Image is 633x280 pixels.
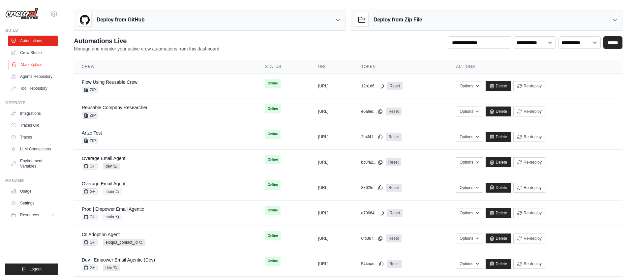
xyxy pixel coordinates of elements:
[486,208,511,218] a: Delete
[8,210,58,220] button: Resources
[456,208,483,218] button: Options
[456,157,483,167] button: Options
[265,79,281,88] span: Online
[103,188,122,195] span: main
[361,83,384,89] button: 12b1d6...
[5,264,58,275] button: Logout
[82,112,98,119] span: ZIP
[361,185,383,190] button: 8362fe...
[265,206,281,215] span: Online
[513,183,545,193] button: Re-deploy
[8,156,58,171] a: Environment Variables
[387,82,403,90] a: Reset
[82,257,155,263] a: Dev | Empower Email Agentic (Dev)
[82,138,98,144] span: ZIP
[265,130,281,139] span: Online
[486,183,511,193] a: Delete
[448,60,622,74] th: Actions
[20,212,39,218] span: Resources
[361,134,383,140] button: 2b4f41...
[265,155,281,164] span: Online
[513,259,545,269] button: Re-deploy
[9,59,58,70] a: Marketplace
[8,71,58,82] a: Agents Repository
[8,108,58,119] a: Integrations
[513,132,545,142] button: Re-deploy
[5,100,58,106] div: Operate
[265,180,281,190] span: Online
[265,104,281,113] span: Online
[456,259,483,269] button: Options
[361,109,383,114] button: e0afed...
[310,60,353,74] th: URL
[5,178,58,183] div: Manage
[456,183,483,193] button: Options
[82,239,98,246] span: GH
[74,60,257,74] th: Crew
[82,79,137,85] a: Flow Using Reusable Crew
[456,132,483,142] button: Options
[103,239,145,246] span: eloqua_contact_id
[8,132,58,142] a: Traces
[486,107,511,116] a: Delete
[361,261,384,266] button: 544aac...
[387,209,403,217] a: Reset
[8,186,58,197] a: Usage
[8,120,58,131] a: Traces Old
[82,264,98,271] span: GH
[486,259,511,269] a: Delete
[513,233,545,243] button: Re-deploy
[386,108,401,115] a: Reset
[513,107,545,116] button: Re-deploy
[8,144,58,154] a: LLM Connections
[8,83,58,94] a: Tool Repository
[386,234,401,242] a: Reset
[78,13,91,26] img: GitHub Logo
[82,188,98,195] span: GH
[486,81,511,91] a: Delete
[387,260,402,268] a: Reset
[8,198,58,208] a: Settings
[5,8,38,20] img: Logo
[82,105,147,110] a: Reusable Company Researcher
[29,266,42,272] span: Logout
[265,257,281,266] span: Online
[82,206,144,212] a: Prod | Empower Email Agentic
[456,233,483,243] button: Options
[82,163,98,170] span: GH
[361,210,384,216] button: a78664...
[513,208,545,218] button: Re-deploy
[74,46,221,52] p: Manage and monitor your active crew automations from this dashboard.
[103,163,120,170] span: dev
[74,36,221,46] h2: Automations Live
[386,184,401,192] a: Reset
[8,36,58,46] a: Automations
[486,132,511,142] a: Delete
[5,28,58,33] div: Build
[257,60,310,74] th: Status
[486,233,511,243] a: Delete
[386,133,401,141] a: Reset
[82,232,120,237] a: Cs Adoption Agent
[353,60,448,74] th: Token
[103,214,122,220] span: main
[103,264,120,271] span: dev
[386,158,401,166] a: Reset
[361,160,383,165] button: bc0fa2...
[513,157,545,167] button: Re-deploy
[265,231,281,240] span: Online
[82,214,98,220] span: GH
[8,47,58,58] a: Crew Studio
[456,107,483,116] button: Options
[82,181,125,186] a: Overage Email Agent
[361,236,383,241] button: 6fd367...
[486,157,511,167] a: Delete
[600,248,633,280] iframe: Chat Widget
[82,87,98,93] span: ZIP
[374,16,422,24] h3: Deploy from Zip File
[513,81,545,91] button: Re-deploy
[82,130,102,136] a: Arize Test
[456,81,483,91] button: Options
[97,16,144,24] h3: Deploy from GitHub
